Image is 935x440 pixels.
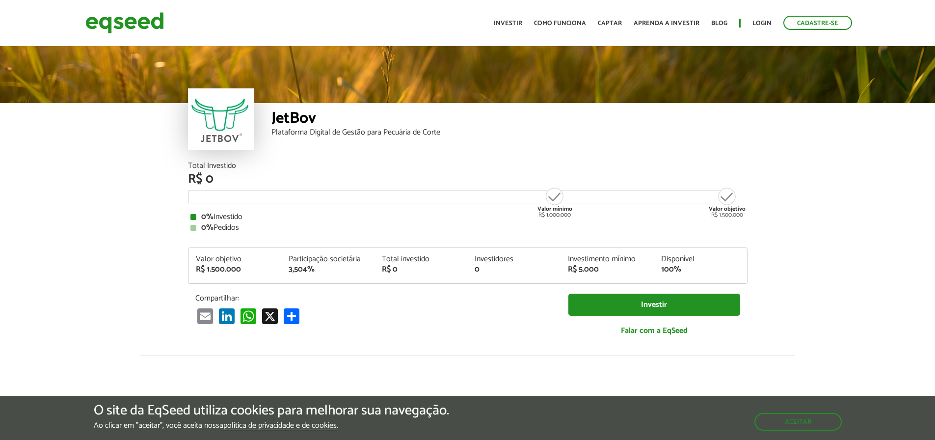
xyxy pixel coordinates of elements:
[568,255,646,263] div: Investimento mínimo
[195,294,554,303] p: Compartilhar:
[239,308,258,324] a: WhatsApp
[196,266,274,274] div: R$ 1.500.000
[94,421,449,430] p: Ao clicar em "aceitar", você aceita nossa .
[475,255,553,263] div: Investidores
[754,413,842,431] button: Aceitar
[289,266,367,274] div: 3,504%
[289,255,367,263] div: Participação societária
[661,266,740,274] div: 100%
[661,255,740,263] div: Disponível
[195,308,215,324] a: Email
[494,20,522,27] a: Investir
[568,321,740,341] a: Falar com a EqSeed
[783,16,852,30] a: Cadastre-se
[709,204,746,214] strong: Valor objetivo
[536,187,573,218] div: R$ 1.000.000
[752,20,772,27] a: Login
[260,308,280,324] a: X
[598,20,622,27] a: Captar
[282,308,301,324] a: Compartilhar
[537,204,572,214] strong: Valor mínimo
[711,20,727,27] a: Blog
[188,173,748,186] div: R$ 0
[568,294,740,316] a: Investir
[382,266,460,274] div: R$ 0
[201,221,214,234] strong: 0%
[223,422,337,430] a: política de privacidade e de cookies
[568,266,646,274] div: R$ 5.000
[271,110,748,129] div: JetBov
[94,403,449,418] h5: O site da EqSeed utiliza cookies para melhorar sua navegação.
[271,129,748,137] div: Plataforma Digital de Gestão para Pecuária de Corte
[217,308,237,324] a: LinkedIn
[534,20,586,27] a: Como funciona
[709,187,746,218] div: R$ 1.500.000
[196,255,274,263] div: Valor objetivo
[190,213,745,221] div: Investido
[190,224,745,232] div: Pedidos
[201,210,214,223] strong: 0%
[85,10,164,36] img: EqSeed
[634,20,699,27] a: Aprenda a investir
[188,162,748,170] div: Total Investido
[382,255,460,263] div: Total investido
[475,266,553,274] div: 0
